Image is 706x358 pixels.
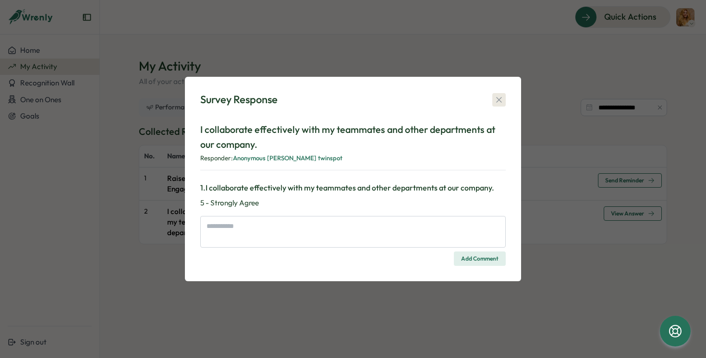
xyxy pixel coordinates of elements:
[200,154,233,162] span: Responder:
[200,182,506,194] h3: 1 . I collaborate effectively with my teammates and other departments at our company.
[461,252,499,265] span: Add Comment
[200,122,506,152] p: I collaborate effectively with my teammates and other departments at our company.
[233,154,342,162] span: Anonymous [PERSON_NAME] twinspot
[200,92,278,107] div: Survey Response
[454,251,506,266] button: Add Comment
[200,198,506,208] p: 5 - Strongly Agree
